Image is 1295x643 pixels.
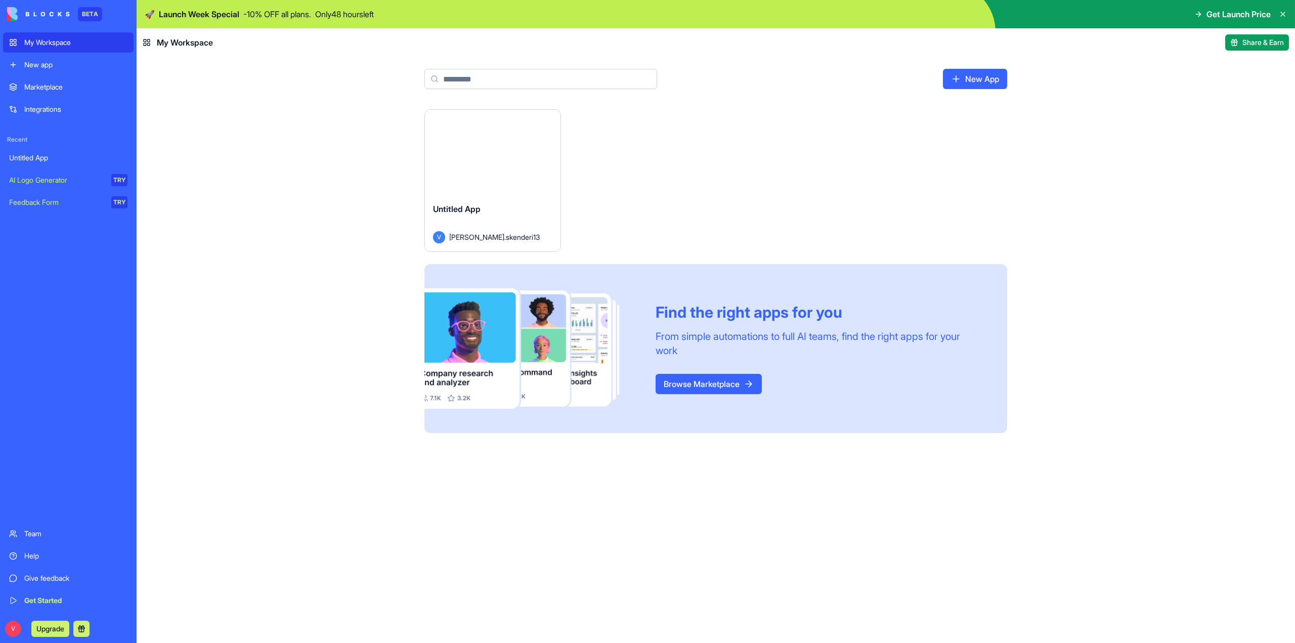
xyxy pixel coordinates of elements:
[3,590,134,611] a: Get Started
[3,55,134,75] a: New app
[24,82,127,92] div: Marketplace
[7,7,102,21] a: BETA
[656,374,762,394] a: Browse Marketplace
[3,148,134,168] a: Untitled App
[943,69,1007,89] a: New App
[3,170,134,190] a: AI Logo GeneratorTRY
[9,153,127,163] div: Untitled App
[111,196,127,208] div: TRY
[3,32,134,53] a: My Workspace
[315,8,374,20] p: Only 48 hours left
[1206,8,1271,20] span: Get Launch Price
[157,36,213,49] span: My Workspace
[433,204,481,214] span: Untitled App
[424,288,639,409] img: Frame_181_egmpey.png
[243,8,311,20] p: - 10 % OFF all plans.
[31,623,69,633] a: Upgrade
[24,573,127,583] div: Give feedback
[3,524,134,544] a: Team
[3,99,134,119] a: Integrations
[449,232,540,242] span: [PERSON_NAME].skenderi13
[1225,34,1289,51] button: Share & Earn
[1242,37,1284,48] span: Share & Earn
[3,546,134,566] a: Help
[111,174,127,186] div: TRY
[24,551,127,561] div: Help
[3,77,134,97] a: Marketplace
[656,303,983,321] div: Find the right apps for you
[424,109,561,252] a: Untitled AppV[PERSON_NAME].skenderi13
[78,7,102,21] div: BETA
[7,7,70,21] img: logo
[9,197,104,207] div: Feedback Form
[656,329,983,358] div: From simple automations to full AI teams, find the right apps for your work
[3,192,134,212] a: Feedback FormTRY
[24,37,127,48] div: My Workspace
[24,529,127,539] div: Team
[24,60,127,70] div: New app
[145,8,155,20] span: 🚀
[5,621,21,637] span: V
[24,595,127,606] div: Get Started
[24,104,127,114] div: Integrations
[433,231,445,243] span: V
[9,175,104,185] div: AI Logo Generator
[3,568,134,588] a: Give feedback
[3,136,134,144] span: Recent
[159,8,239,20] span: Launch Week Special
[31,621,69,637] button: Upgrade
